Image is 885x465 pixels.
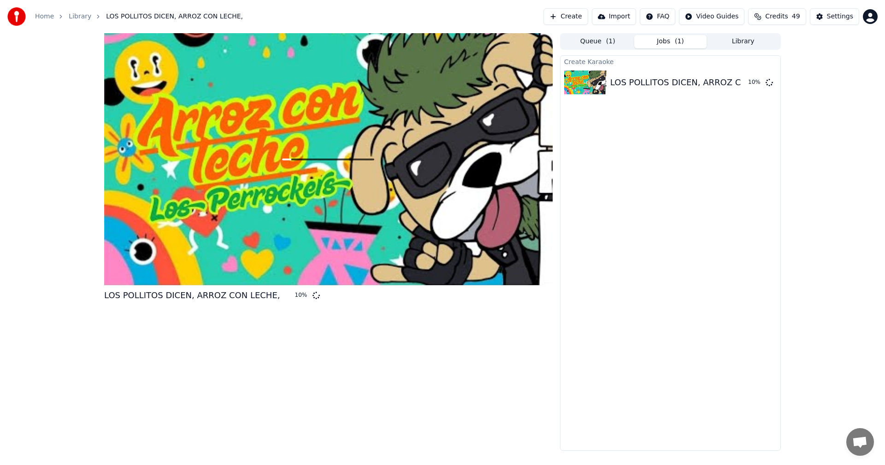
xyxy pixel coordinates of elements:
span: ( 1 ) [675,37,684,46]
span: LOS POLLITOS DICEN, ARROZ CON LECHE, [106,12,243,21]
div: 10 % [748,79,762,86]
button: Credits49 [748,8,806,25]
span: Credits [765,12,788,21]
span: ( 1 ) [606,37,615,46]
button: Library [707,35,779,48]
div: Settings [827,12,853,21]
div: Create Karaoke [560,56,780,67]
nav: breadcrumb [35,12,243,21]
div: Open chat [846,428,874,456]
button: Create [543,8,588,25]
a: Library [69,12,91,21]
div: LOS POLLITOS DICEN, ARROZ CON LECHE, [610,76,786,89]
div: LOS POLLITOS DICEN, ARROZ CON LECHE, [104,289,280,302]
button: Settings [810,8,859,25]
button: Video Guides [679,8,744,25]
button: Jobs [634,35,707,48]
a: Home [35,12,54,21]
span: 49 [792,12,800,21]
button: Import [592,8,636,25]
div: 10 % [295,292,309,299]
button: FAQ [640,8,675,25]
button: Queue [561,35,634,48]
img: youka [7,7,26,26]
